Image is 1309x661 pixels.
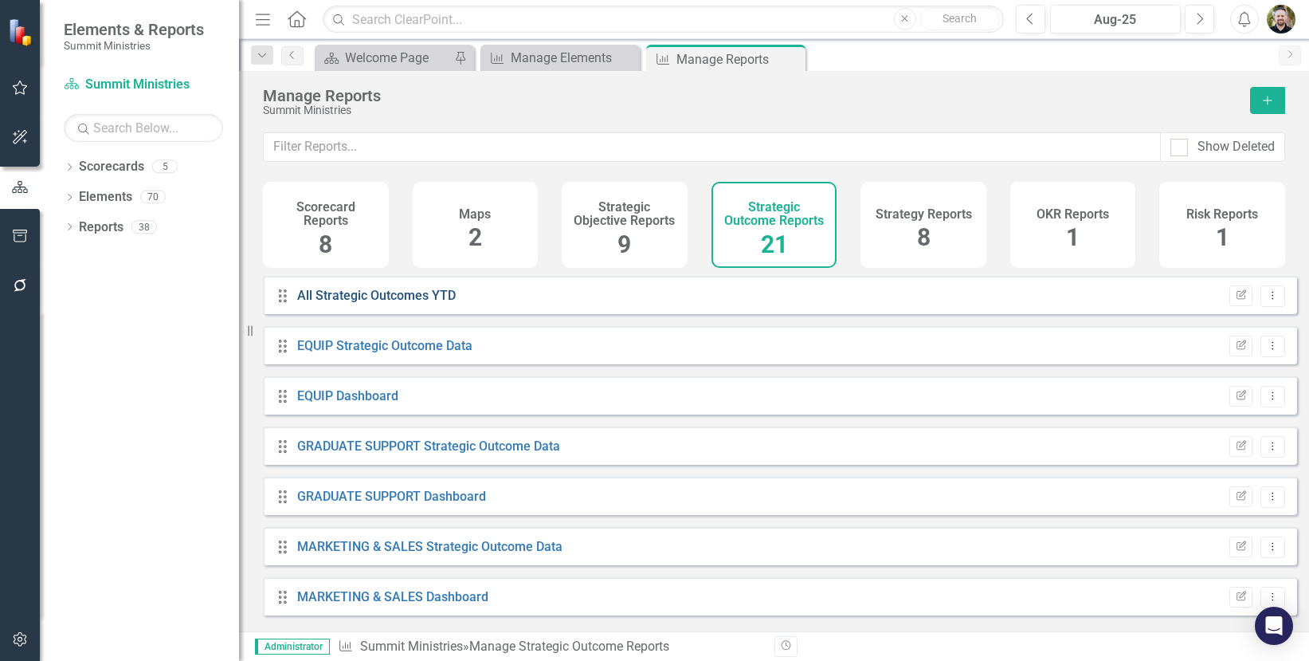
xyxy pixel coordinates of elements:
[297,388,398,403] a: EQUIP Dashboard
[140,191,166,204] div: 70
[272,200,379,228] h4: Scorecard Reports
[297,489,486,504] a: GRADUATE SUPPORT Dashboard
[297,288,456,303] a: All Strategic Outcomes YTD
[345,48,450,68] div: Welcome Page
[676,49,801,69] div: Manage Reports
[459,207,491,222] h4: Maps
[297,338,472,353] a: EQUIP Strategic Outcome Data
[297,439,560,454] a: GRADUATE SUPPORT Strategic Outcome Data
[1037,207,1109,222] h4: OKR Reports
[263,87,1234,104] div: Manage Reports
[571,200,678,228] h4: Strategic Objective Reports
[263,104,1234,116] div: Summit Ministries
[360,639,463,654] a: Summit Ministries
[79,158,144,176] a: Scorecards
[1050,5,1181,33] button: Aug-25
[297,589,488,604] a: MARKETING & SALES Dashboard
[8,18,36,46] img: ClearPoint Strategy
[64,114,223,142] input: Search Below...
[917,223,931,251] span: 8
[1056,10,1175,30] div: Aug-25
[64,76,223,94] a: Summit Ministries
[255,639,330,655] span: Administrator
[1066,223,1080,251] span: 1
[721,200,828,228] h4: Strategic Outcome Reports
[64,39,204,52] small: Summit Ministries
[876,207,972,222] h4: Strategy Reports
[297,539,562,554] a: MARKETING & SALES Strategic Outcome Data
[1255,607,1293,645] div: Open Intercom Messenger
[319,48,450,68] a: Welcome Page
[761,230,788,258] span: 21
[1216,223,1229,251] span: 1
[1186,207,1258,222] h4: Risk Reports
[152,160,178,174] div: 5
[1197,138,1275,156] div: Show Deleted
[484,48,636,68] a: Manage Elements
[617,230,631,258] span: 9
[131,220,157,234] div: 38
[263,132,1161,162] input: Filter Reports...
[920,8,1000,30] button: Search
[319,230,332,258] span: 8
[79,188,132,207] a: Elements
[943,12,977,25] span: Search
[338,638,762,656] div: » Manage Strategic Outcome Reports
[323,6,1004,33] input: Search ClearPoint...
[468,223,482,251] span: 2
[511,48,636,68] div: Manage Elements
[79,218,123,237] a: Reports
[1267,5,1295,33] img: Josh Wilson
[64,20,204,39] span: Elements & Reports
